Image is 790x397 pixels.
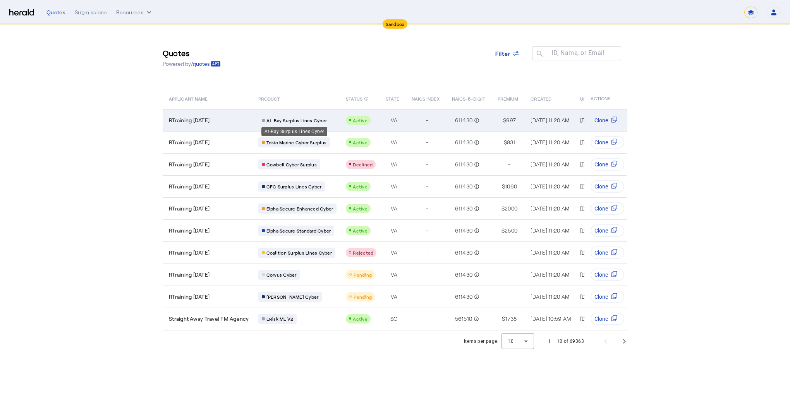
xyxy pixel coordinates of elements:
[580,139,619,145] span: [DATE] 11:20 AM
[505,205,517,212] span: 2000
[353,228,368,233] span: Active
[169,205,210,212] span: RTraining [DATE]
[472,293,479,301] mat-icon: info_outline
[508,293,510,301] span: -
[472,183,479,190] mat-icon: info_outline
[551,49,605,56] mat-label: ID, Name, or Email
[594,293,608,301] span: Clone
[169,293,210,301] span: RTraining [DATE]
[455,183,473,190] span: 611430
[594,315,608,323] span: Clone
[169,227,210,234] span: RTraining [DATE]
[472,139,479,146] mat-icon: info_outline
[594,205,608,212] span: Clone
[580,227,619,234] span: [DATE] 11:20 AM
[412,94,440,102] span: NAICS INDEX
[508,249,510,257] span: -
[580,94,601,102] span: UPDATED
[505,315,517,323] span: 1738
[426,249,428,257] span: -
[266,228,331,234] span: Elpha Secure Standard Cyber
[455,315,472,323] span: 561510
[508,161,510,168] span: -
[169,183,210,190] span: RTraining [DATE]
[169,271,210,279] span: RTraining [DATE]
[591,136,624,149] button: Clone
[531,183,569,190] span: [DATE] 11:20 AM
[531,227,569,234] span: [DATE] 11:20 AM
[426,161,428,168] span: -
[391,227,398,234] span: VA
[502,183,505,190] span: $
[594,271,608,279] span: Clone
[506,116,516,124] span: 997
[531,161,569,168] span: [DATE] 11:20 AM
[498,94,519,102] span: PREMIUM
[353,316,368,322] span: Active
[455,293,473,301] span: 611430
[531,315,571,322] span: [DATE] 10:59 AM
[9,9,34,16] img: Herald Logo
[353,162,373,167] span: Declined
[503,116,506,124] span: $
[386,94,399,102] span: STATE
[169,116,210,124] span: RTraining [DATE]
[426,227,428,234] span: -
[266,316,294,322] span: ERisk ML V2
[391,116,398,124] span: VA
[266,294,319,300] span: [PERSON_NAME] Cyber
[353,184,368,189] span: Active
[75,9,107,16] div: Submissions
[266,117,327,123] span: At-Bay Surplus Lines Cyber
[591,158,624,171] button: Clone
[353,118,368,123] span: Active
[505,227,517,234] span: 2500
[455,139,473,146] span: 611430
[594,116,608,124] span: Clone
[531,293,569,300] span: [DATE] 11:20 AM
[594,249,608,257] span: Clone
[531,271,569,278] span: [DATE] 11:20 AM
[505,183,517,190] span: 1060
[354,294,372,299] span: Pending
[502,315,505,323] span: $
[464,337,498,345] div: Items per page:
[455,271,473,279] span: 611430
[346,94,362,102] span: STATUS
[531,117,569,123] span: [DATE] 11:20 AM
[169,94,208,102] span: APPLICANT NAME
[261,127,327,136] div: At-Bay Surplus Lines Cyber
[391,271,398,279] span: VA
[163,60,221,68] p: Powered by
[455,205,473,212] span: 611430
[580,117,619,123] span: [DATE] 11:20 AM
[531,139,569,145] span: [DATE] 11:20 AM
[591,246,624,259] button: Clone
[426,183,428,190] span: -
[594,139,608,146] span: Clone
[391,139,398,146] span: VA
[258,94,280,102] span: PRODUCT
[591,202,624,215] button: Clone
[472,116,479,124] mat-icon: info_outline
[472,315,479,323] mat-icon: info_outline
[548,337,584,345] div: 1 – 10 of 69363
[580,293,619,300] span: [DATE] 11:20 AM
[455,161,473,168] span: 611430
[501,205,505,212] span: $
[495,50,511,58] span: Filter
[580,271,619,278] span: [DATE] 11:20 AM
[591,291,624,303] button: Clone
[452,94,485,102] span: NAICS-6-DIGIT
[615,332,634,351] button: Next page
[455,249,473,257] span: 611430
[391,183,398,190] span: VA
[580,161,619,168] span: [DATE] 11:20 AM
[391,293,398,301] span: VA
[504,139,507,146] span: $
[353,140,368,145] span: Active
[594,183,608,190] span: Clone
[266,183,322,190] span: CFC Surplus Lines Cyber
[353,206,368,211] span: Active
[163,87,746,330] table: Table view of all quotes submitted by your platform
